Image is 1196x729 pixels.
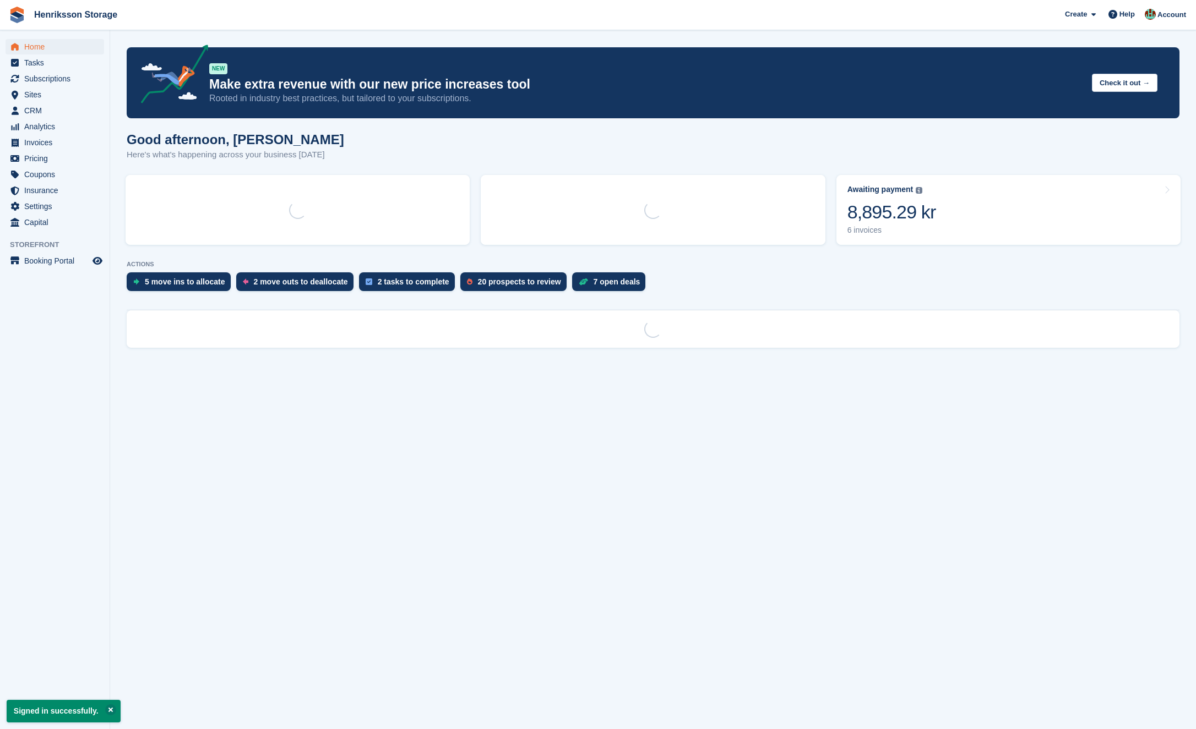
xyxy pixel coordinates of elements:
a: menu [6,215,104,230]
p: Make extra revenue with our new price increases tool [209,76,1083,92]
p: ACTIONS [127,261,1179,268]
span: Tasks [24,55,90,70]
span: Pricing [24,151,90,166]
a: 2 move outs to deallocate [236,272,359,297]
img: Isak Martinelle [1145,9,1156,20]
div: 2 tasks to complete [378,277,449,286]
div: 5 move ins to allocate [145,277,225,286]
a: 7 open deals [572,272,651,297]
div: 7 open deals [594,277,640,286]
div: 20 prospects to review [478,277,561,286]
div: 6 invoices [847,226,936,235]
span: Booking Portal [24,253,90,268]
a: 20 prospects to review [460,272,572,297]
span: Account [1157,9,1186,20]
a: menu [6,135,104,150]
p: Rooted in industry best practices, but tailored to your subscriptions. [209,92,1083,105]
img: stora-icon-8386f47178a22dfd0bd8f6a31ec36ba5ce8667c1dd55bd0f319d3a0aa187defe.svg [9,7,25,23]
span: CRM [24,103,90,118]
span: Storefront [10,239,110,250]
div: 2 move outs to deallocate [254,277,348,286]
img: deal-1b604bf984904fb50ccaf53a9ad4b4a5d6e5aea283cecdc64d6e3604feb123c2.svg [579,278,588,286]
a: 2 tasks to complete [359,272,460,297]
a: menu [6,39,104,54]
span: Invoices [24,135,90,150]
span: Coupons [24,167,90,182]
a: menu [6,103,104,118]
a: 5 move ins to allocate [127,272,236,297]
button: Check it out → [1092,74,1157,92]
span: Insurance [24,183,90,198]
div: NEW [209,63,227,74]
span: Home [24,39,90,54]
a: menu [6,167,104,182]
img: task-75834270c22a3079a89374b754ae025e5fb1db73e45f91037f5363f120a921f8.svg [366,278,372,285]
img: price-adjustments-announcement-icon-8257ccfd72463d97f412b2fc003d46551f7dbcb40ab6d574587a9cd5c0d94... [132,45,209,107]
p: Here's what's happening across your business [DATE] [127,149,344,161]
a: menu [6,71,104,86]
span: Sites [24,87,90,102]
div: Awaiting payment [847,185,914,194]
a: Awaiting payment 8,895.29 kr 6 invoices [836,175,1181,245]
a: menu [6,119,104,134]
a: menu [6,199,104,214]
span: Capital [24,215,90,230]
a: menu [6,87,104,102]
a: Henriksson Storage [30,6,122,24]
a: Preview store [91,254,104,267]
p: Signed in successfully. [7,700,121,722]
a: menu [6,151,104,166]
span: Settings [24,199,90,214]
span: Create [1065,9,1087,20]
h1: Good afternoon, [PERSON_NAME] [127,132,344,147]
a: menu [6,55,104,70]
span: Analytics [24,119,90,134]
img: move_ins_to_allocate_icon-fdf77a2bb77ea45bf5b3d319d69a93e2d87916cf1d5bf7949dd705db3b84f3ca.svg [133,278,139,285]
span: Help [1119,9,1135,20]
span: Subscriptions [24,71,90,86]
img: prospect-51fa495bee0391a8d652442698ab0144808aea92771e9ea1ae160a38d050c398.svg [467,278,472,285]
a: menu [6,183,104,198]
img: move_outs_to_deallocate_icon-f764333ba52eb49d3ac5e1228854f67142a1ed5810a6f6cc68b1a99e826820c5.svg [243,278,248,285]
a: menu [6,253,104,268]
div: 8,895.29 kr [847,201,936,223]
img: icon-info-grey-7440780725fd019a000dd9b08b2336e03edf1995a4989e88bcd33f0948082b44.svg [916,187,922,194]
